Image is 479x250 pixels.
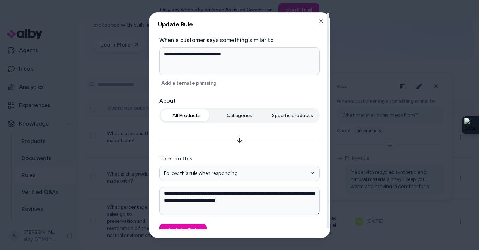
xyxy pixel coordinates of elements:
[159,36,320,44] label: When a customer says something similar to
[159,154,320,163] label: Then do this
[214,109,265,122] button: Categories
[159,96,320,105] label: About
[159,78,219,88] button: Add alternate phrasing
[267,109,318,122] button: Specific products
[158,21,321,27] h2: Update Rule
[159,223,207,237] button: Update Rule
[161,109,212,122] button: All Products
